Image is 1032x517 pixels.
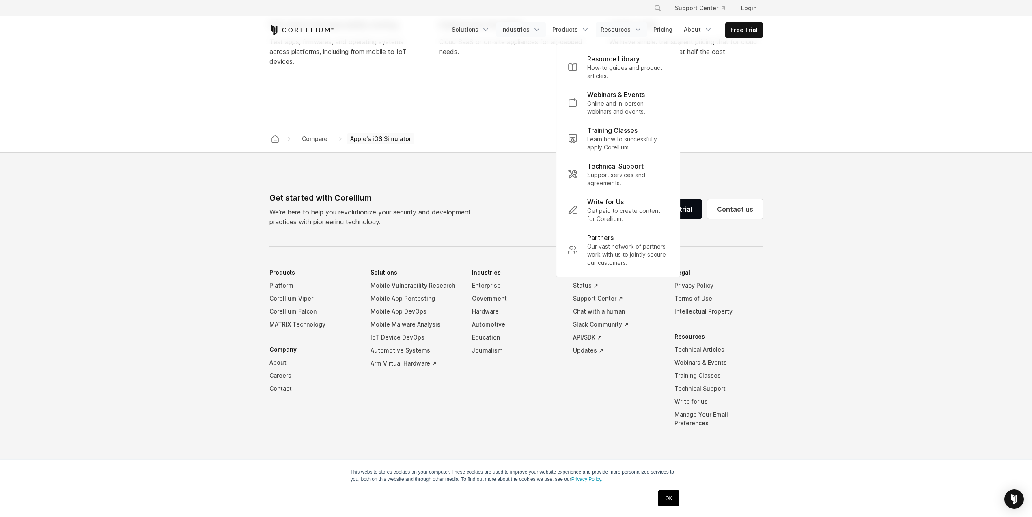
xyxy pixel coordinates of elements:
a: Updates ↗ [573,344,661,357]
a: Contact us [707,199,763,219]
a: Solutions [447,22,495,37]
p: Our vast network of partners work with us to jointly secure our customers. [587,242,668,267]
div: Navigation Menu [447,22,763,38]
a: Webinars & Events [674,356,763,369]
span: Compare [299,133,331,145]
p: We have simple, transparent pricing that for cloud and on-site solutions... at half the cost. [609,37,763,56]
p: Technical Support [587,161,644,171]
a: Arm Virtual Hardware ↗ [371,357,459,370]
a: Privacy Policy. [571,476,603,482]
a: Technical Support [674,382,763,395]
a: Privacy Policy [674,279,763,292]
a: API/SDK ↗ [573,331,661,344]
a: Automotive [472,318,560,331]
a: Technical Support Support services and agreements. [561,156,675,192]
p: How-to guides and product articles. [587,64,668,80]
a: Industries [496,22,546,37]
p: Training Classes [587,125,638,135]
a: Mobile App DevOps [371,305,459,318]
a: Pricing [649,22,677,37]
p: Resource Library [587,54,640,64]
a: Manage Your Email Preferences [674,408,763,430]
a: IoT Device DevOps [371,331,459,344]
a: Login [735,1,763,15]
p: We’re here to help you revolutionize your security and development practices with pioneering tech... [269,207,477,227]
a: Terms of Use [674,292,763,305]
a: Slack Community ↗ [573,318,661,331]
a: Corellium home [268,133,282,145]
a: Resource Library How-to guides and product articles. [561,49,675,85]
p: Learn how to successfully apply Corellium. [587,135,668,151]
a: Partners Our vast network of partners work with us to jointly secure our customers. [561,228,675,272]
a: Intellectual Property [674,305,763,318]
div: Navigation Menu [269,266,763,442]
a: Resources [596,22,647,37]
a: Automotive Systems [371,344,459,357]
a: Education [472,331,560,344]
a: Corellium Home [269,25,334,35]
a: Mobile Vulnerability Research [371,279,459,292]
p: Cloud SaaS or on-site appliances for air-gapped needs. [439,37,593,56]
a: Compare [295,132,334,146]
a: Platform [269,279,358,292]
p: Write for Us [587,197,624,207]
a: Training Classes [674,369,763,382]
a: About [269,356,358,369]
a: Enterprise [472,279,560,292]
p: Support services and agreements. [587,171,668,187]
div: Navigation Menu [644,1,763,15]
a: Journalism [472,344,560,357]
a: MATRIX Technology [269,318,358,331]
a: Mobile App Pentesting [371,292,459,305]
a: Products [547,22,594,37]
a: Webinars & Events Online and in-person webinars and events. [561,85,675,121]
a: OK [658,490,679,506]
a: Support Center ↗ [573,292,661,305]
a: Write for us [674,395,763,408]
div: Open Intercom Messenger [1004,489,1024,509]
a: Mobile Malware Analysis [371,318,459,331]
p: Webinars & Events [587,90,645,100]
a: Write for Us Get paid to create content for Corellium. [561,192,675,228]
div: Get started with Corellium [269,192,477,204]
p: Partners [587,233,614,242]
a: Contact [269,382,358,395]
p: Test apps, firmwares, and operating systems across platforms, including from mobile to IoT devices. [269,37,423,66]
a: Technical Articles [674,343,763,356]
a: About [679,22,717,37]
a: Status ↗ [573,279,661,292]
a: Hardware [472,305,560,318]
p: Online and in-person webinars and events. [587,100,668,116]
span: Apple's iOS Simulator [347,133,414,145]
a: Government [472,292,560,305]
a: Support Center [668,1,731,15]
p: This website stores cookies on your computer. These cookies are used to improve your website expe... [351,468,682,483]
a: Corellium Falcon [269,305,358,318]
a: Training Classes Learn how to successfully apply Corellium. [561,121,675,156]
a: Careers [269,369,358,382]
a: Chat with a human [573,305,661,318]
button: Search [651,1,665,15]
a: Corellium Viper [269,292,358,305]
p: Get paid to create content for Corellium. [587,207,668,223]
a: Free Trial [726,23,763,37]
